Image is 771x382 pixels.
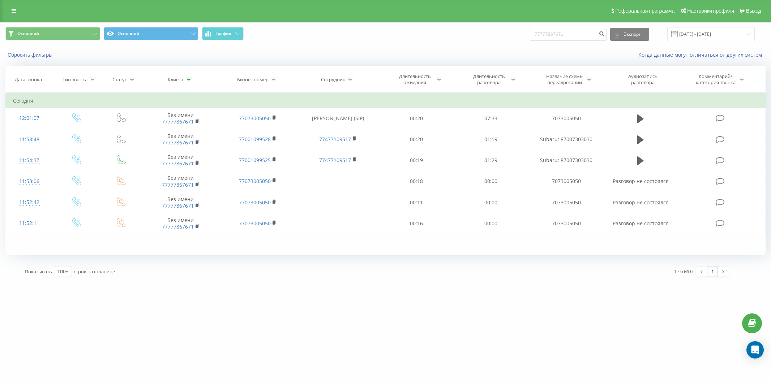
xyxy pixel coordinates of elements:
button: Сбросить фильтры [5,52,56,58]
button: Экспорт [610,28,649,41]
div: Open Intercom Messenger [746,341,764,359]
td: Без имени [142,192,219,213]
a: 77073005050 [239,115,271,122]
div: 12:01:07 [13,111,46,125]
td: 00:20 [380,108,454,129]
a: 77777867671 [162,160,194,167]
td: 00:11 [380,192,454,213]
a: 77777867671 [162,118,194,125]
a: 77001099528 [239,136,271,143]
div: 11:52:11 [13,216,46,230]
td: 01:19 [454,129,528,150]
button: График [202,27,244,40]
td: [PERSON_NAME] (SIP) [296,108,380,129]
div: Дата звонка [15,77,42,83]
a: 1 [707,266,718,277]
span: строк на странице [74,268,115,275]
div: Статус [112,77,127,83]
div: 100 [57,268,66,275]
span: График [215,31,231,36]
button: Основной [5,27,100,40]
td: 01:29 [454,150,528,171]
span: Разговор не состоялся [613,220,669,227]
td: 7073005050 [528,108,605,129]
span: Основной [17,31,39,36]
a: Когда данные могут отличаться от других систем [638,51,766,58]
div: 11:58:48 [13,133,46,147]
td: Без имени [142,129,219,150]
td: Сегодня [6,94,766,108]
a: 77001099525 [239,157,271,164]
div: Бизнес номер [237,77,269,83]
div: 1 - 6 из 6 [674,268,693,275]
span: Реферальная программа [615,8,674,14]
td: Subaru: 87007303030 [528,150,605,171]
a: 77073005050 [239,178,271,185]
input: Поиск по номеру [530,28,607,41]
td: 00:16 [380,213,454,234]
td: 00:00 [454,213,528,234]
td: 7073005050 [528,213,605,234]
a: 77477109517 [319,157,351,164]
div: Комментарий/категория звонка [694,73,737,86]
button: Основной [104,27,198,40]
td: 7073005050 [528,192,605,213]
a: 77073005050 [239,220,271,227]
span: Выход [746,8,761,14]
td: Без имени [142,213,219,234]
td: 00:20 [380,129,454,150]
a: 77777867671 [162,181,194,188]
a: 77777867671 [162,202,194,209]
div: 11:53:06 [13,174,46,188]
td: 00:00 [454,171,528,192]
td: 00:00 [454,192,528,213]
div: Аудиозапись разговора [620,73,667,86]
td: 07:33 [454,108,528,129]
div: Клиент [168,77,184,83]
td: Без имени [142,150,219,171]
td: 7073005050 [528,171,605,192]
td: Subaru: 87007303030 [528,129,605,150]
div: Название схемы переадресации [545,73,584,86]
a: 77777867671 [162,223,194,230]
span: Разговор не состоялся [613,199,669,206]
a: 77073005050 [239,199,271,206]
a: 77477109517 [319,136,351,143]
div: Длительность ожидания [395,73,434,86]
td: 00:18 [380,171,454,192]
td: Без имени [142,171,219,192]
div: 11:54:37 [13,153,46,168]
div: 11:52:42 [13,195,46,209]
div: Сотрудник [321,77,345,83]
div: Длительность разговора [470,73,508,86]
span: Показывать [25,268,52,275]
span: Разговор не состоялся [613,178,669,185]
td: 00:19 [380,150,454,171]
a: 77777867671 [162,139,194,146]
td: Без имени [142,108,219,129]
div: Тип звонка [63,77,87,83]
span: Настройки профиля [687,8,734,14]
